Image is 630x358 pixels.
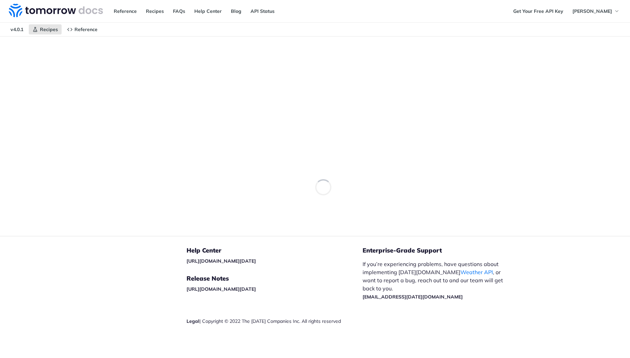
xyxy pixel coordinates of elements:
a: Reference [110,6,140,16]
span: Recipes [40,26,58,32]
span: v4.0.1 [7,24,27,34]
h5: Help Center [187,246,363,255]
a: Help Center [191,6,225,16]
h5: Enterprise-Grade Support [363,246,521,255]
a: API Status [247,6,278,16]
p: If you’re experiencing problems, have questions about implementing [DATE][DOMAIN_NAME] , or want ... [363,260,510,301]
div: | Copyright © 2022 The [DATE] Companies Inc. All rights reserved [187,318,363,325]
a: [URL][DOMAIN_NAME][DATE] [187,258,256,264]
a: Reference [63,24,101,34]
a: Recipes [142,6,168,16]
a: Recipes [29,24,62,34]
a: Blog [227,6,245,16]
a: [URL][DOMAIN_NAME][DATE] [187,286,256,292]
span: [PERSON_NAME] [572,8,612,14]
a: Legal [187,318,199,324]
a: FAQs [169,6,189,16]
img: Tomorrow.io Weather API Docs [9,4,103,17]
a: Weather API [460,269,493,276]
h5: Release Notes [187,275,363,283]
button: [PERSON_NAME] [569,6,623,16]
span: Reference [74,26,97,32]
a: [EMAIL_ADDRESS][DATE][DOMAIN_NAME] [363,294,463,300]
a: Get Your Free API Key [509,6,567,16]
